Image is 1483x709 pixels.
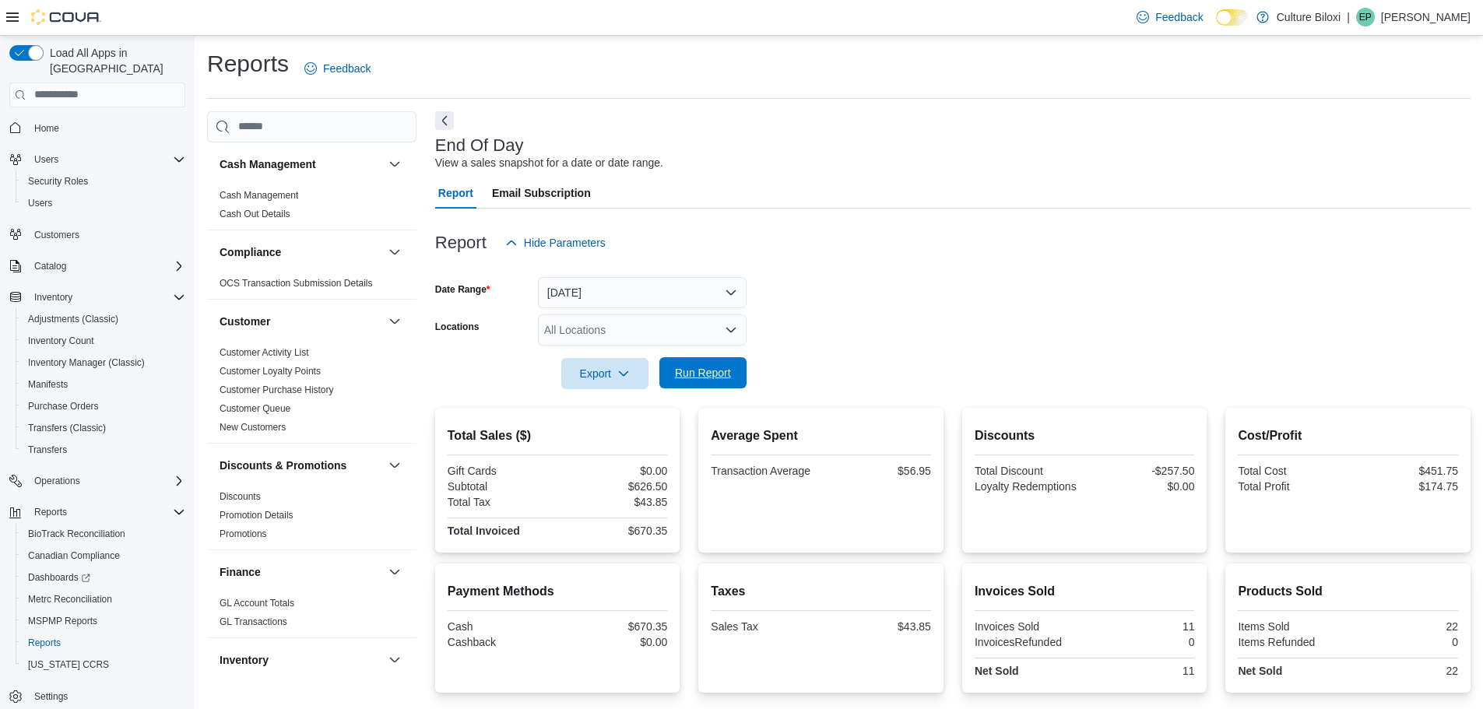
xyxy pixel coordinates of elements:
[16,545,192,567] button: Canadian Compliance
[16,632,192,654] button: Reports
[3,117,192,139] button: Home
[711,582,931,601] h2: Taxes
[435,233,487,252] h3: Report
[1238,636,1344,648] div: Items Refunded
[524,235,606,251] span: Hide Parameters
[22,375,74,394] a: Manifests
[28,637,61,649] span: Reports
[22,397,185,416] span: Purchase Orders
[1351,480,1458,493] div: $174.75
[220,421,286,433] span: New Customers
[1351,665,1458,677] div: 22
[16,308,192,330] button: Adjustments (Classic)
[448,465,554,477] div: Gift Cards
[220,652,269,668] h3: Inventory
[448,636,554,648] div: Cashback
[22,194,58,212] a: Users
[28,288,185,307] span: Inventory
[28,356,145,369] span: Inventory Manager (Classic)
[220,277,373,290] span: OCS Transaction Submission Details
[1088,620,1194,633] div: 11
[1359,8,1372,26] span: EP
[16,330,192,352] button: Inventory Count
[16,523,192,545] button: BioTrack Reconciliation
[3,685,192,707] button: Settings
[16,610,192,632] button: MSPMP Reports
[220,490,261,503] span: Discounts
[34,153,58,166] span: Users
[34,122,59,135] span: Home
[16,567,192,588] a: Dashboards
[16,417,192,439] button: Transfers (Classic)
[220,422,286,433] a: New Customers
[675,365,731,381] span: Run Report
[28,313,118,325] span: Adjustments (Classic)
[28,528,125,540] span: BioTrack Reconciliation
[22,590,185,609] span: Metrc Reconciliation
[22,634,67,652] a: Reports
[207,343,416,443] div: Customer
[435,136,524,155] h3: End Of Day
[1238,620,1344,633] div: Items Sold
[220,189,298,202] span: Cash Management
[1088,665,1194,677] div: 11
[16,352,192,374] button: Inventory Manager (Classic)
[711,620,817,633] div: Sales Tax
[22,440,185,459] span: Transfers
[220,347,309,358] a: Customer Activity List
[435,155,663,171] div: View a sales snapshot for a date or date range.
[28,549,120,562] span: Canadian Compliance
[28,225,185,244] span: Customers
[975,665,1019,677] strong: Net Sold
[28,503,73,521] button: Reports
[1356,8,1375,26] div: Enid Poole
[220,384,334,396] span: Customer Purchase History
[16,439,192,461] button: Transfers
[22,590,118,609] a: Metrc Reconciliation
[298,53,377,84] a: Feedback
[1088,480,1194,493] div: $0.00
[3,255,192,277] button: Catalog
[220,528,267,540] span: Promotions
[220,244,382,260] button: Compliance
[34,291,72,304] span: Inventory
[207,487,416,549] div: Discounts & Promotions
[385,312,404,331] button: Customer
[438,177,473,209] span: Report
[3,223,192,246] button: Customers
[28,288,79,307] button: Inventory
[28,503,185,521] span: Reports
[22,612,185,630] span: MSPMP Reports
[1216,9,1249,26] input: Dark Mode
[22,546,126,565] a: Canadian Compliance
[34,506,67,518] span: Reports
[1351,636,1458,648] div: 0
[28,150,185,169] span: Users
[975,636,1081,648] div: InvoicesRefunded
[220,209,290,219] a: Cash Out Details
[659,357,747,388] button: Run Report
[220,366,321,377] a: Customer Loyalty Points
[28,422,106,434] span: Transfers (Classic)
[16,192,192,214] button: Users
[28,686,185,706] span: Settings
[1088,636,1194,648] div: 0
[22,172,94,191] a: Security Roles
[435,283,490,296] label: Date Range
[1238,665,1282,677] strong: Net Sold
[711,465,817,477] div: Transaction Average
[207,594,416,637] div: Finance
[220,403,290,414] a: Customer Queue
[711,426,931,445] h2: Average Spent
[220,156,382,172] button: Cash Management
[220,616,287,628] span: GL Transactions
[16,588,192,610] button: Metrc Reconciliation
[220,190,298,201] a: Cash Management
[220,208,290,220] span: Cash Out Details
[220,244,281,260] h3: Compliance
[22,172,185,191] span: Security Roles
[448,480,554,493] div: Subtotal
[34,229,79,241] span: Customers
[220,346,309,359] span: Customer Activity List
